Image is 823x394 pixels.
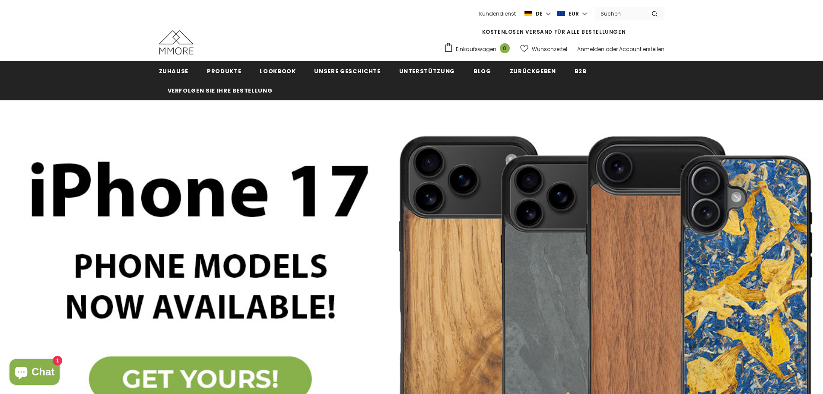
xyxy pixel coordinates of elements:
[399,61,455,80] a: Unterstützung
[456,45,496,54] span: Einkaufswagen
[575,67,587,75] span: B2B
[473,67,491,75] span: Blog
[577,45,604,53] a: Anmelden
[595,7,645,20] input: Search Site
[159,67,189,75] span: Zuhause
[207,61,241,80] a: Produkte
[606,45,618,53] span: oder
[482,28,626,35] span: KOSTENLOSEN VERSAND FÜR ALLE BESTELLUNGEN
[473,61,491,80] a: Blog
[260,67,296,75] span: Lookbook
[536,10,543,18] span: de
[399,67,455,75] span: Unterstützung
[510,61,556,80] a: Zurückgeben
[532,45,567,54] span: Wunschzettel
[444,42,514,55] a: Einkaufswagen 0
[260,61,296,80] a: Lookbook
[569,10,579,18] span: EUR
[168,80,273,100] a: Verfolgen Sie Ihre Bestellung
[575,61,587,80] a: B2B
[510,67,556,75] span: Zurückgeben
[7,359,62,387] inbox-online-store-chat: Onlineshop-Chat von Shopify
[479,10,516,17] span: Kundendienst
[500,43,510,53] span: 0
[619,45,664,53] a: Account erstellen
[207,67,241,75] span: Produkte
[314,61,380,80] a: Unsere Geschichte
[524,10,532,17] img: i-lang-2.png
[159,61,189,80] a: Zuhause
[520,42,567,57] a: Wunschzettel
[314,67,380,75] span: Unsere Geschichte
[168,86,273,95] span: Verfolgen Sie Ihre Bestellung
[159,30,194,54] img: MMORE Cases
